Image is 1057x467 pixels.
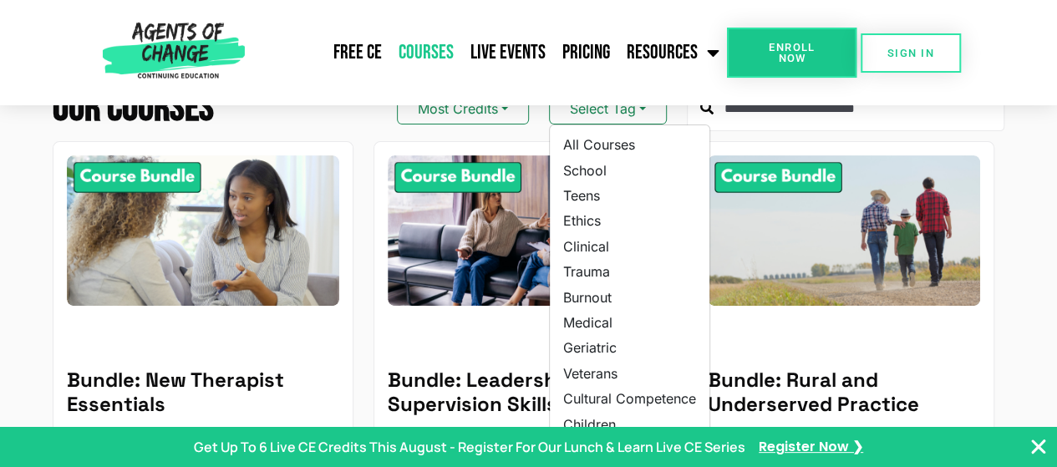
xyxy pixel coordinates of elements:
a: Cultural Competence [550,386,709,411]
a: Ethics [550,208,709,233]
p: Get Up To 6 Live CE Credits This August - Register For Our Lunch & Learn Live CE Series [194,437,745,457]
h5: Bundle: Leadership and Supervision Skills [388,368,660,417]
a: Medical [550,310,709,335]
span: SIGN IN [887,48,934,58]
button: Most Credits [397,93,529,124]
a: Register Now ❯ [759,438,863,456]
a: Pricing [554,32,618,74]
a: Veterans [550,361,709,386]
a: Enroll Now [727,28,856,78]
a: School [550,158,709,183]
a: Trauma [550,259,709,284]
h5: Bundle: Rural and Underserved Practice [708,368,980,417]
a: Children [550,412,709,437]
span: Enroll Now [754,42,830,63]
a: Courses [390,32,462,74]
a: SIGN IN [861,33,961,73]
a: Free CE [325,32,390,74]
a: All Courses [550,132,709,157]
a: Live Events [462,32,554,74]
button: Select Tag [549,93,667,124]
a: Clinical [550,234,709,259]
img: Leadership and Supervision Skills - 8 Credit CE Bundle [388,155,660,306]
a: Geriatric [550,335,709,360]
img: New Therapist Essentials - 10 Credit CE Bundle [67,155,339,306]
h5: Bundle: New Therapist Essentials [67,368,339,417]
a: Resources [618,32,727,74]
img: Rural and Underserved Practice - 8 Credit CE Bundle [708,155,980,306]
a: Teens [550,183,709,208]
nav: Menu [252,32,727,74]
a: Burnout [550,285,709,310]
button: Close Banner [1029,437,1049,457]
h2: Our Courses [53,89,214,129]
